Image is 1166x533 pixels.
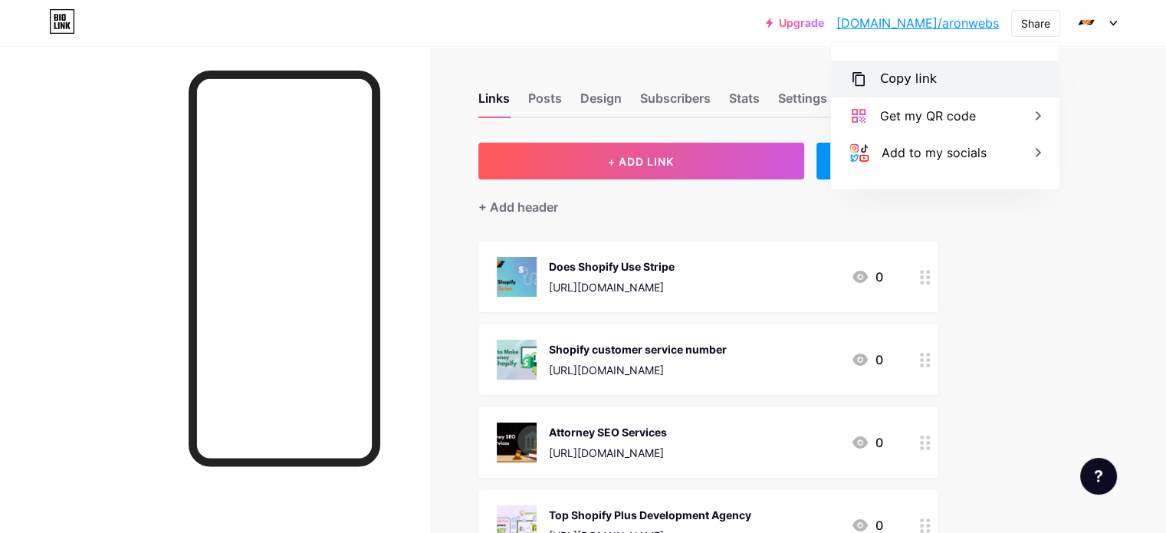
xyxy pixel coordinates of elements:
[880,107,976,125] div: Get my QR code
[497,423,537,462] img: Attorney SEO Services
[1021,15,1050,31] div: Share
[778,89,827,117] div: Settings
[528,89,562,117] div: Posts
[729,89,760,117] div: Stats
[549,424,667,440] div: Attorney SEO Services
[478,143,804,179] button: + ADD LINK
[766,17,824,29] a: Upgrade
[851,433,883,452] div: 0
[836,14,999,32] a: [DOMAIN_NAME]/aronwebs
[478,198,558,216] div: + Add header
[549,279,675,295] div: [URL][DOMAIN_NAME]
[851,350,883,369] div: 0
[608,155,674,168] span: + ADD LINK
[549,507,751,523] div: Top Shopify Plus Development Agency
[1072,8,1101,38] img: Aronweb solutions
[880,70,937,88] div: Copy link
[851,268,883,286] div: 0
[497,257,537,297] img: Does Shopify Use Stripe
[816,143,938,179] div: + ADD EMBED
[478,89,510,117] div: Links
[549,341,727,357] div: Shopify customer service number
[882,143,987,162] div: Add to my socials
[549,362,727,378] div: [URL][DOMAIN_NAME]
[580,89,622,117] div: Design
[549,258,675,275] div: Does Shopify Use Stripe
[497,340,537,380] img: Shopify customer service number
[640,89,711,117] div: Subscribers
[549,445,667,461] div: [URL][DOMAIN_NAME]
